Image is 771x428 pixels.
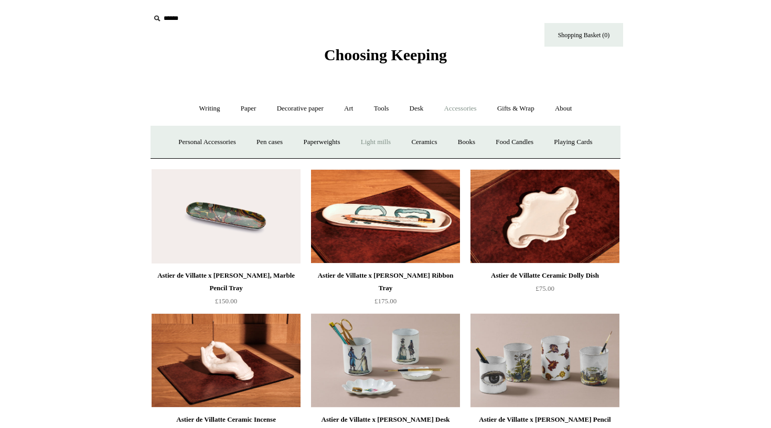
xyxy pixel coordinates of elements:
[374,297,397,305] span: £175.00
[311,313,460,408] img: Astier de Villatte x John Derian Desk Accessories, 2
[324,54,447,62] a: Choosing Keeping
[435,95,486,123] a: Accessories
[544,128,602,156] a: Playing Cards
[536,284,554,292] span: £75.00
[311,169,460,264] a: Astier de Villatte x John Derian Ribbon Tray Astier de Villatte x John Derian Ribbon Tray
[311,313,460,408] a: Astier de Villatte x John Derian Desk Accessories, 2 Astier de Villatte x John Derian Desk Access...
[544,23,623,47] a: Shopping Basket (0)
[152,313,301,408] img: Astier de Villatte Ceramic Incense Holder, Serena
[154,269,298,294] div: Astier de Villatte x [PERSON_NAME], Marble Pencil Tray
[314,269,457,294] div: Astier de Villatte x [PERSON_NAME] Ribbon Tray
[545,95,582,123] a: About
[152,313,301,408] a: Astier de Villatte Ceramic Incense Holder, Serena Astier de Villatte Ceramic Incense Holder, Serena
[311,169,460,264] img: Astier de Villatte x John Derian Ribbon Tray
[294,128,349,156] a: Paperweights
[152,169,301,264] img: Astier de Villatte x John Derian Desk, Marble Pencil Tray
[400,95,433,123] a: Desk
[169,128,245,156] a: Personal Accessories
[267,95,333,123] a: Decorative paper
[402,128,446,156] a: Ceramics
[247,128,292,156] a: Pen cases
[448,128,485,156] a: Books
[470,269,619,312] a: Astier de Villatte Ceramic Dolly Dish £75.00
[470,313,619,408] img: Astier de Villatte x John Derian Pencil Cups
[215,297,237,305] span: £150.00
[470,313,619,408] a: Astier de Villatte x John Derian Pencil Cups Astier de Villatte x John Derian Pencil Cups
[231,95,266,123] a: Paper
[470,169,619,264] a: Astier de Villatte Ceramic Dolly Dish Astier de Villatte Ceramic Dolly Dish
[473,269,617,282] div: Astier de Villatte Ceramic Dolly Dish
[152,269,301,312] a: Astier de Villatte x [PERSON_NAME], Marble Pencil Tray £150.00
[486,128,543,156] a: Food Candles
[324,46,447,63] span: Choosing Keeping
[190,95,230,123] a: Writing
[488,95,544,123] a: Gifts & Wrap
[365,95,399,123] a: Tools
[311,269,460,312] a: Astier de Villatte x [PERSON_NAME] Ribbon Tray £175.00
[335,95,362,123] a: Art
[351,128,400,156] a: Light mills
[152,169,301,264] a: Astier de Villatte x John Derian Desk, Marble Pencil Tray Astier de Villatte x John Derian Desk, ...
[470,169,619,264] img: Astier de Villatte Ceramic Dolly Dish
